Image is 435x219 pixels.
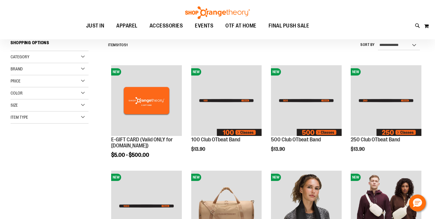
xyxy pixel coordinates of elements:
a: Image of 250 Club OTbeat BandNEW [351,65,421,137]
a: FINAL PUSH SALE [263,19,315,33]
span: EVENTS [195,19,213,33]
label: Sort By [360,42,375,47]
span: FINAL PUSH SALE [269,19,309,33]
a: ACCESSORIES [143,19,189,33]
a: 500 Club OTbeat Band [271,137,321,143]
img: Image of 500 Club OTbeat Band [271,65,342,136]
a: 250 Club OTbeat Band [351,137,400,143]
a: JUST IN [80,19,111,33]
a: APPAREL [110,19,143,33]
div: product [348,62,424,164]
a: 100 Club OTbeat Band [191,137,240,143]
span: Size [11,103,18,108]
a: EVENTS [189,19,219,33]
span: $13.90 [191,147,206,152]
span: Color [11,91,23,95]
span: APPAREL [116,19,137,33]
div: product [108,62,185,173]
span: ACCESSORIES [150,19,183,33]
span: 1 [118,43,120,47]
span: Brand [11,66,23,71]
span: $5.00 - $500.00 [111,152,149,158]
span: $13.90 [351,147,366,152]
img: Image of 100 Club OTbeat Band [191,65,262,136]
span: JUST IN [86,19,105,33]
span: Item Type [11,115,28,120]
span: NEW [111,174,121,181]
span: OTF AT HOME [225,19,256,33]
span: NEW [111,68,121,76]
div: product [268,62,345,164]
span: Category [11,54,29,59]
a: Image of 100 Club OTbeat BandNEW [191,65,262,137]
img: Shop Orangetheory [184,6,251,19]
a: Image of 500 Club OTbeat BandNEW [271,65,342,137]
div: product [188,62,265,164]
img: Image of 250 Club OTbeat Band [351,65,421,136]
span: Price [11,79,21,83]
img: E-GIFT CARD (Valid ONLY for ShopOrangetheory.com) [111,65,182,136]
span: NEW [191,68,201,76]
span: NEW [351,68,361,76]
button: Hello, have a question? Let’s chat. [409,195,426,211]
span: 51 [124,43,128,47]
span: NEW [191,174,201,181]
span: NEW [271,68,281,76]
span: NEW [271,174,281,181]
h2: Items to [108,40,128,50]
strong: Shopping Options [11,37,89,51]
a: OTF AT HOME [219,19,263,33]
span: $13.90 [271,147,286,152]
span: NEW [351,174,361,181]
a: E-GIFT CARD (Valid ONLY for ShopOrangetheory.com)NEW [111,65,182,137]
a: E-GIFT CARD (Valid ONLY for [DOMAIN_NAME]) [111,137,173,149]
